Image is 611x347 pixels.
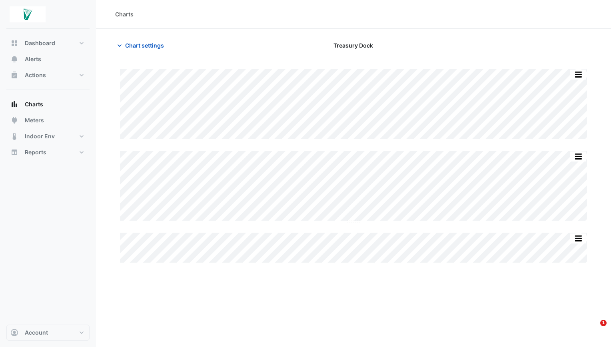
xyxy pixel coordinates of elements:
[10,6,46,22] img: Company Logo
[333,41,373,50] span: Treasury Dock
[25,132,55,140] span: Indoor Env
[25,148,46,156] span: Reports
[584,320,603,339] iframe: Intercom live chat
[6,128,90,144] button: Indoor Env
[6,67,90,83] button: Actions
[6,144,90,160] button: Reports
[600,320,607,326] span: 1
[6,112,90,128] button: Meters
[25,55,41,63] span: Alerts
[25,329,48,337] span: Account
[570,152,586,162] button: More Options
[10,116,18,124] app-icon: Meters
[10,132,18,140] app-icon: Indoor Env
[115,10,134,18] div: Charts
[125,41,164,50] span: Chart settings
[10,39,18,47] app-icon: Dashboard
[25,100,43,108] span: Charts
[10,100,18,108] app-icon: Charts
[570,70,586,80] button: More Options
[115,38,169,52] button: Chart settings
[6,51,90,67] button: Alerts
[25,116,44,124] span: Meters
[25,39,55,47] span: Dashboard
[25,71,46,79] span: Actions
[6,96,90,112] button: Charts
[10,71,18,79] app-icon: Actions
[6,325,90,341] button: Account
[10,55,18,63] app-icon: Alerts
[6,35,90,51] button: Dashboard
[10,148,18,156] app-icon: Reports
[570,233,586,243] button: More Options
